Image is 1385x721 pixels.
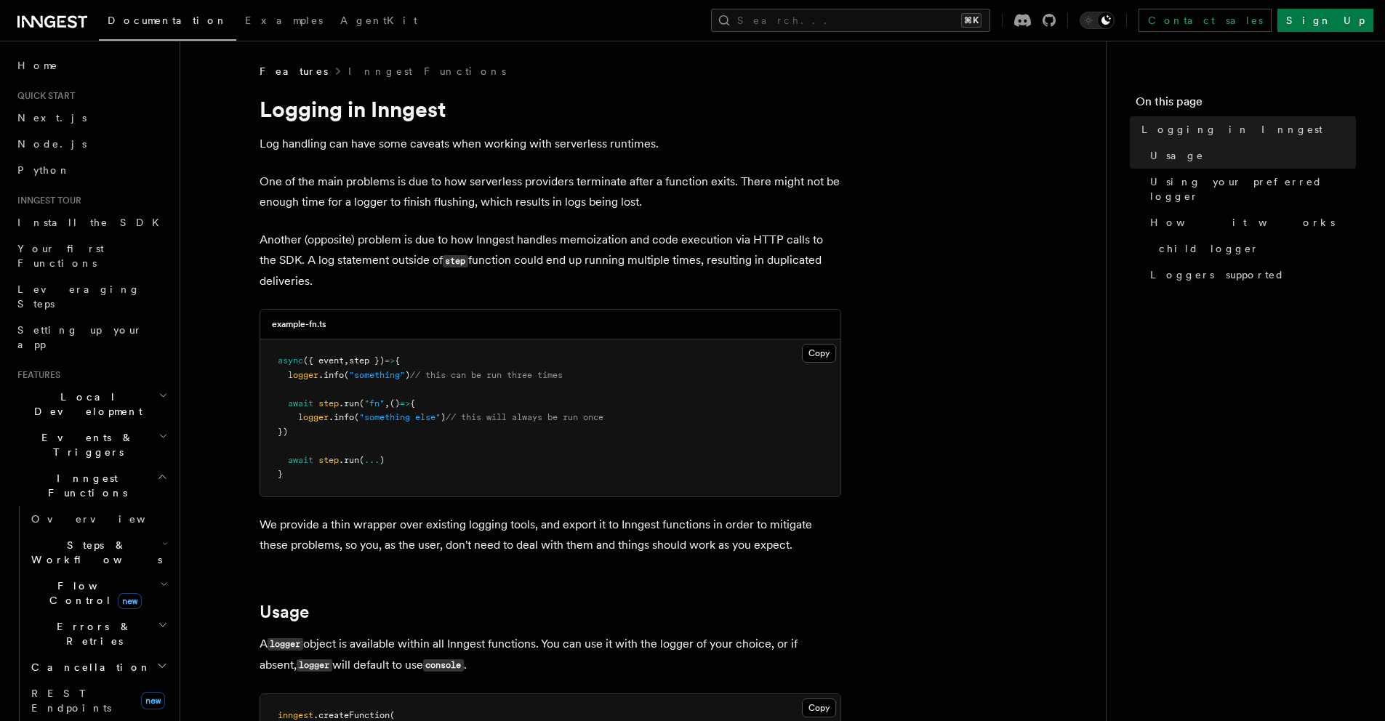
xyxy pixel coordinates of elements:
span: ) [441,412,446,422]
span: Your first Functions [17,243,104,269]
span: Setting up your app [17,324,142,350]
span: Install the SDK [17,217,168,228]
span: ( [354,412,359,422]
span: ( [359,398,364,408]
p: Log handling can have some caveats when working with serverless runtimes. [260,134,841,154]
p: A object is available within all Inngest functions. You can use it with the logger of your choice... [260,634,841,676]
span: await [288,455,313,465]
a: Install the SDK [12,209,171,235]
a: Next.js [12,105,171,131]
span: Node.js [17,138,87,150]
a: Sign Up [1277,9,1373,32]
span: // this will always be run once [446,412,603,422]
p: Another (opposite) problem is due to how Inngest handles memoization and code execution via HTTP ... [260,230,841,291]
button: Inngest Functions [12,465,171,506]
button: Flow Controlnew [25,573,171,613]
span: How it works [1150,215,1335,230]
button: Copy [802,698,836,717]
span: Leveraging Steps [17,283,140,310]
span: ( [359,455,364,465]
a: Python [12,157,171,183]
code: logger [297,659,332,672]
span: => [385,355,395,366]
span: , [385,398,390,408]
span: Usage [1150,148,1204,163]
span: step [318,398,339,408]
span: Home [17,58,58,73]
span: { [395,355,400,366]
span: step [318,455,339,465]
a: Overview [25,506,171,532]
span: Errors & Retries [25,619,158,648]
a: Examples [236,4,332,39]
span: .run [339,398,359,408]
span: ( [344,370,349,380]
span: new [141,692,165,709]
span: AgentKit [340,15,417,26]
span: Flow Control [25,579,160,608]
span: ({ event [303,355,344,366]
span: Cancellation [25,660,151,674]
span: logger [298,412,329,422]
code: logger [268,638,303,650]
a: Documentation [99,4,236,41]
a: child logger [1153,235,1356,262]
a: Usage [1144,142,1356,169]
span: REST Endpoints [31,688,111,714]
span: () [390,398,400,408]
span: Using your preferred logger [1150,174,1356,204]
span: logger [288,370,318,380]
span: inngest [278,710,313,720]
a: REST Endpointsnew [25,680,171,721]
span: ) [405,370,410,380]
button: Cancellation [25,654,171,680]
span: Next.js [17,112,87,124]
span: Features [12,369,60,381]
button: Steps & Workflows [25,532,171,573]
a: Setting up your app [12,317,171,358]
a: Using your preferred logger [1144,169,1356,209]
kbd: ⌘K [961,13,981,28]
button: Local Development [12,384,171,424]
a: Usage [260,602,309,622]
span: Steps & Workflows [25,538,162,567]
h4: On this page [1136,93,1356,116]
span: child logger [1159,241,1259,256]
span: Examples [245,15,323,26]
a: Node.js [12,131,171,157]
span: step }) [349,355,385,366]
a: Loggers supported [1144,262,1356,288]
span: Quick start [12,90,75,102]
code: console [423,659,464,672]
a: Logging in Inngest [1136,116,1356,142]
span: // this can be run three times [410,370,563,380]
a: AgentKit [332,4,426,39]
a: Leveraging Steps [12,276,171,317]
p: One of the main problems is due to how serverless providers terminate after a function exits. The... [260,172,841,212]
span: Features [260,64,328,78]
span: Python [17,164,71,176]
button: Search...⌘K [711,9,990,32]
code: step [443,255,468,267]
span: Events & Triggers [12,430,158,459]
span: Loggers supported [1150,267,1285,282]
a: Home [12,52,171,78]
span: .info [318,370,344,380]
span: .info [329,412,354,422]
span: Local Development [12,390,158,419]
button: Events & Triggers [12,424,171,465]
span: .createFunction [313,710,390,720]
span: "something" [349,370,405,380]
a: How it works [1144,209,1356,235]
span: } [278,469,283,479]
span: ... [364,455,380,465]
span: await [288,398,313,408]
span: Logging in Inngest [1141,122,1322,137]
span: Inngest tour [12,195,81,206]
button: Copy [802,344,836,363]
span: async [278,355,303,366]
span: "fn" [364,398,385,408]
p: We provide a thin wrapper over existing logging tools, and export it to Inngest functions in orde... [260,515,841,555]
span: new [118,593,142,609]
span: Overview [31,513,181,525]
